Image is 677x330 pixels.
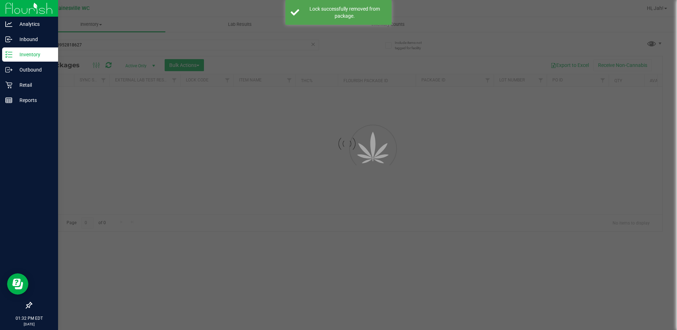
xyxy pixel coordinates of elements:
[303,5,386,19] div: Lock successfully removed from package.
[5,97,12,104] inline-svg: Reports
[7,273,28,295] iframe: Resource center
[12,96,55,104] p: Reports
[3,322,55,327] p: [DATE]
[5,66,12,73] inline-svg: Outbound
[12,35,55,44] p: Inbound
[5,21,12,28] inline-svg: Analytics
[12,81,55,89] p: Retail
[12,66,55,74] p: Outbound
[5,51,12,58] inline-svg: Inventory
[3,315,55,322] p: 01:32 PM EDT
[5,81,12,89] inline-svg: Retail
[5,36,12,43] inline-svg: Inbound
[12,20,55,28] p: Analytics
[12,50,55,59] p: Inventory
